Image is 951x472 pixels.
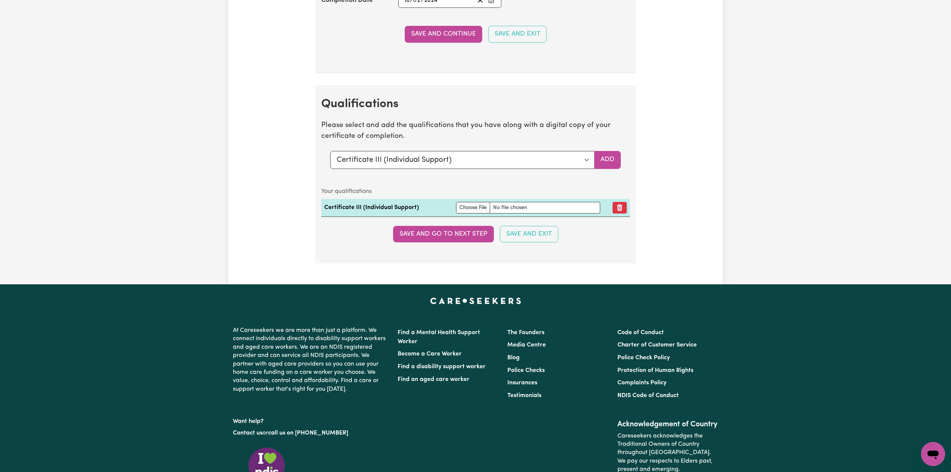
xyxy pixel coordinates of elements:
h2: Qualifications [321,97,630,111]
a: Insurances [507,380,537,386]
iframe: Button to launch messaging window [921,442,945,466]
a: Careseekers home page [430,298,521,304]
a: Contact us [233,430,262,436]
p: Please select and add the qualifications that you have along with a digital copy of your certific... [321,120,630,142]
caption: Your qualifications [321,184,630,199]
button: Add selected qualification [594,151,621,169]
a: Police Checks [507,367,545,373]
a: Find a Mental Health Support Worker [398,330,480,345]
button: Save and Continue [405,26,482,42]
button: Remove qualification [613,202,627,214]
h2: Acknowledgement of Country [617,420,718,429]
a: Blog [507,355,520,361]
a: Media Centre [507,342,546,348]
a: Become a Care Worker [398,351,462,357]
button: Save and Exit [488,26,547,42]
a: Code of Conduct [617,330,664,336]
a: Police Check Policy [617,355,670,361]
a: call us on [PHONE_NUMBER] [268,430,348,436]
a: Testimonials [507,393,541,399]
a: NDIS Code of Conduct [617,393,679,399]
a: Charter of Customer Service [617,342,697,348]
a: Find a disability support worker [398,364,486,370]
td: Certificate III (Individual Support) [321,199,453,217]
a: Find an aged care worker [398,376,470,382]
p: or [233,426,389,440]
a: The Founders [507,330,544,336]
p: At Careseekers we are more than just a platform. We connect individuals directly to disability su... [233,323,389,396]
p: Want help? [233,414,389,426]
button: Save and go to next step [393,226,494,242]
a: Protection of Human Rights [617,367,693,373]
a: Complaints Policy [617,380,666,386]
button: Save and Exit [500,226,558,242]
